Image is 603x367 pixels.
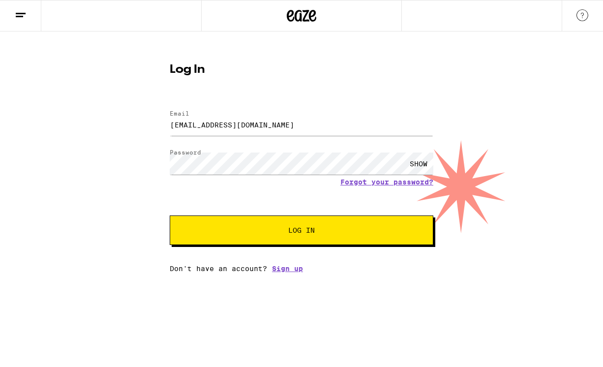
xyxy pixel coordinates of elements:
[170,64,433,76] h1: Log In
[170,114,433,136] input: Email
[272,265,303,273] a: Sign up
[170,110,189,117] label: Email
[288,227,315,234] span: Log In
[170,265,433,273] div: Don't have an account?
[170,149,201,155] label: Password
[170,215,433,245] button: Log In
[404,153,433,175] div: SHOW
[340,178,433,186] a: Forgot your password?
